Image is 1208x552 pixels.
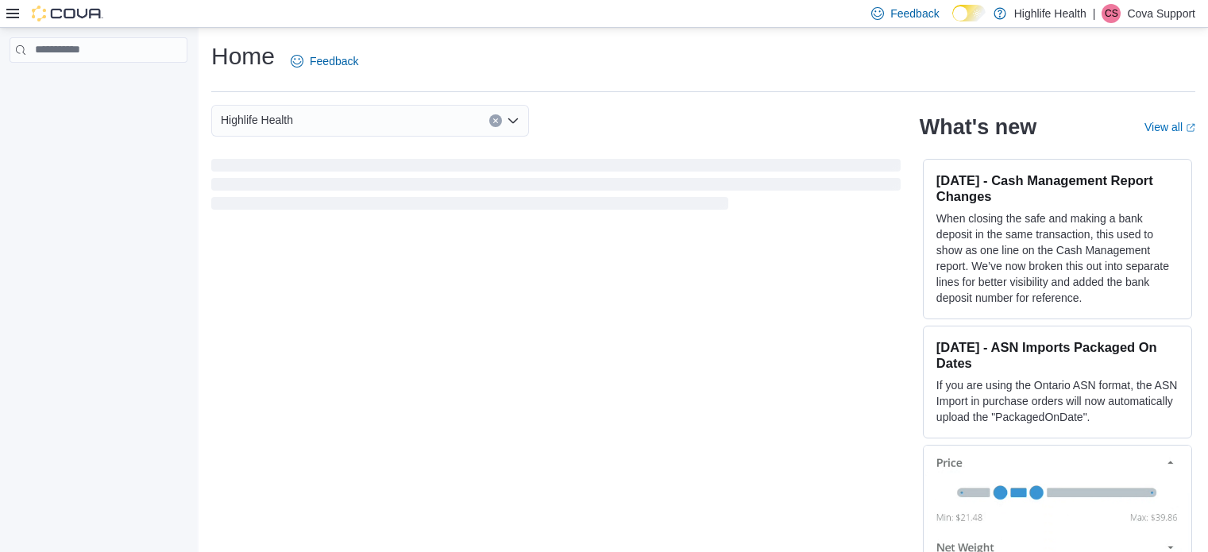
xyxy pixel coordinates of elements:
p: When closing the safe and making a bank deposit in the same transaction, this used to show as one... [936,210,1179,306]
h1: Home [211,41,275,72]
p: If you are using the Ontario ASN format, the ASN Import in purchase orders will now automatically... [936,377,1179,425]
button: Clear input [489,114,502,127]
h3: [DATE] - Cash Management Report Changes [936,172,1179,204]
span: Feedback [310,53,358,69]
h3: [DATE] - ASN Imports Packaged On Dates [936,339,1179,371]
p: Highlife Health [1014,4,1086,23]
span: CS [1105,4,1118,23]
h2: What's new [920,114,1036,140]
span: Loading [211,162,901,213]
img: Cova [32,6,103,21]
div: Cova Support [1102,4,1121,23]
span: Highlife Health [221,110,293,129]
svg: External link [1186,123,1195,133]
input: Dark Mode [952,5,986,21]
nav: Complex example [10,66,187,104]
span: Feedback [890,6,939,21]
p: | [1093,4,1096,23]
p: Cova Support [1127,4,1195,23]
button: Open list of options [507,114,519,127]
a: Feedback [284,45,365,77]
a: View allExternal link [1144,121,1195,133]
